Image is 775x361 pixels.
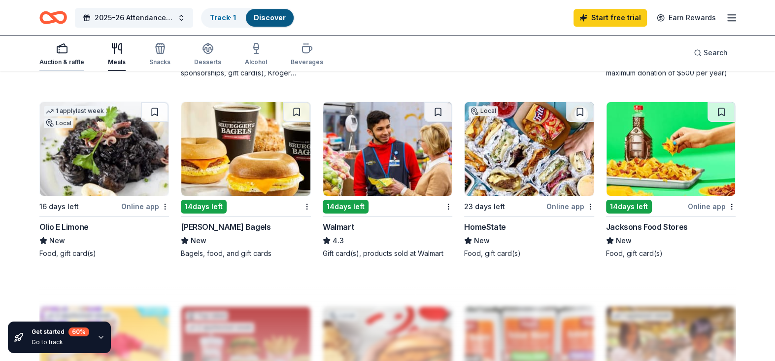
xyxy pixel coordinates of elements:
[686,43,736,63] button: Search
[464,249,594,258] div: Food, gift card(s)
[39,58,84,66] div: Auction & raffle
[323,102,452,258] a: Image for Walmart14days leftWalmart4.3Gift card(s), products sold at Walmart
[333,235,344,247] span: 4.3
[291,58,323,66] div: Beverages
[181,102,310,196] img: Image for Bruegger's Bagels
[464,102,594,258] a: Image for HomeStateLocal23 days leftOnline appHomeStateNewFood, gift card(s)
[39,6,67,29] a: Home
[44,118,73,128] div: Local
[68,327,89,336] div: 60 %
[651,9,722,27] a: Earn Rewards
[108,38,126,71] button: Meals
[464,221,505,233] div: HomeState
[573,9,647,27] a: Start free trial
[323,200,369,214] div: 14 days left
[149,58,170,66] div: Snacks
[616,235,632,247] span: New
[606,102,736,258] a: Image for Jacksons Food Stores14days leftOnline appJacksons Food StoresNewFood, gift card(s)
[474,235,490,247] span: New
[149,38,170,71] button: Snacks
[606,249,736,258] div: Food, gift card(s)
[40,102,168,196] img: Image for Olio E Limone
[606,200,652,214] div: 14 days left
[606,221,688,233] div: Jacksons Food Stores
[210,13,236,22] a: Track· 1
[464,201,505,213] div: 23 days left
[194,58,221,66] div: Desserts
[181,102,310,258] a: Image for Bruegger's Bagels14days left[PERSON_NAME] BagelsNewBagels, food, and gift cards
[546,200,594,213] div: Online app
[245,38,267,71] button: Alcohol
[39,221,89,233] div: Olio E Limone
[95,12,173,24] span: 2025-26 Attendance Initiative for Awesome Attendance
[49,235,65,247] span: New
[39,249,169,258] div: Food, gift card(s)
[121,200,169,213] div: Online app
[323,249,452,258] div: Gift card(s), products sold at Walmart
[704,47,728,59] span: Search
[607,102,735,196] img: Image for Jacksons Food Stores
[469,106,498,116] div: Local
[194,38,221,71] button: Desserts
[108,58,126,66] div: Meals
[254,13,286,22] a: Discover
[32,327,89,336] div: Get started
[181,249,310,258] div: Bagels, food, and gift cards
[75,8,193,28] button: 2025-26 Attendance Initiative for Awesome Attendance
[44,106,106,116] div: 1 apply last week
[245,58,267,66] div: Alcohol
[323,102,452,196] img: Image for Walmart
[32,338,89,346] div: Go to track
[323,221,354,233] div: Walmart
[291,38,323,71] button: Beverages
[181,221,270,233] div: [PERSON_NAME] Bagels
[39,102,169,258] a: Image for Olio E Limone1 applylast weekLocal16 days leftOnline appOlio E LimoneNewFood, gift card(s)
[191,235,206,247] span: New
[201,8,295,28] button: Track· 1Discover
[688,200,736,213] div: Online app
[39,201,79,213] div: 16 days left
[465,102,593,196] img: Image for HomeState
[181,200,227,214] div: 14 days left
[39,38,84,71] button: Auction & raffle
